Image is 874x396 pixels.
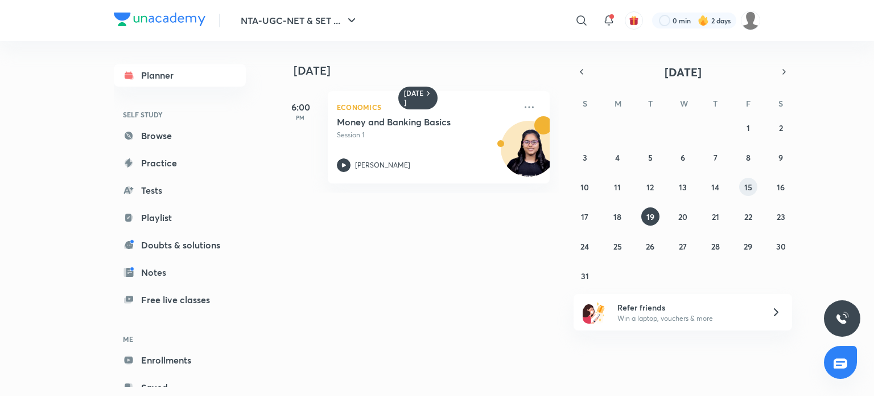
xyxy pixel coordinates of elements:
abbr: August 22, 2025 [744,211,752,222]
button: August 10, 2025 [576,178,594,196]
button: August 6, 2025 [674,148,692,166]
button: August 17, 2025 [576,207,594,226]
abbr: August 4, 2025 [615,152,620,163]
button: [DATE] [589,64,776,80]
abbr: August 15, 2025 [744,182,752,193]
img: Vinayak Rana [741,11,760,30]
button: August 14, 2025 [706,178,724,196]
abbr: August 21, 2025 [712,211,719,222]
abbr: August 31, 2025 [581,271,589,281]
h4: [DATE] [294,64,561,77]
button: August 13, 2025 [674,178,692,196]
a: Practice [114,152,246,174]
abbr: Thursday [713,98,718,109]
p: [PERSON_NAME] [355,160,410,170]
img: Avatar [501,127,556,182]
a: Company Logo [114,13,205,29]
button: August 16, 2025 [772,178,790,196]
button: August 18, 2025 [608,207,626,226]
button: NTA-UGC-NET & SET ... [234,9,365,32]
button: August 11, 2025 [608,178,626,196]
abbr: August 2, 2025 [779,123,783,133]
button: August 27, 2025 [674,237,692,255]
h6: Refer friends [617,301,757,313]
abbr: August 24, 2025 [580,241,589,252]
button: August 29, 2025 [739,237,757,255]
h5: Money and Banking Basics [337,116,479,128]
button: August 24, 2025 [576,237,594,255]
abbr: August 3, 2025 [583,152,587,163]
h5: 6:00 [278,100,323,114]
abbr: August 11, 2025 [614,182,621,193]
abbr: Friday [746,98,751,109]
abbr: August 28, 2025 [711,241,720,252]
abbr: August 20, 2025 [678,211,687,222]
abbr: August 29, 2025 [744,241,752,252]
abbr: Sunday [583,98,587,109]
abbr: August 17, 2025 [581,211,588,222]
abbr: August 13, 2025 [679,182,687,193]
a: Doubts & solutions [114,234,246,256]
abbr: August 12, 2025 [646,182,654,193]
button: August 30, 2025 [772,237,790,255]
p: Session 1 [337,130,516,140]
button: August 4, 2025 [608,148,626,166]
p: Economics [337,100,516,114]
button: August 26, 2025 [641,237,659,255]
img: referral [583,301,605,324]
abbr: August 26, 2025 [646,241,654,252]
abbr: August 27, 2025 [679,241,687,252]
img: streak [698,15,709,26]
a: Playlist [114,206,246,229]
abbr: Monday [615,98,621,109]
button: August 20, 2025 [674,207,692,226]
abbr: Saturday [778,98,783,109]
button: avatar [625,11,643,30]
button: August 23, 2025 [772,207,790,226]
abbr: August 1, 2025 [747,123,750,133]
button: August 31, 2025 [576,267,594,285]
abbr: August 18, 2025 [613,211,621,222]
button: August 7, 2025 [706,148,724,166]
abbr: August 14, 2025 [711,182,719,193]
a: Free live classes [114,288,246,311]
abbr: August 25, 2025 [613,241,622,252]
span: [DATE] [665,64,702,80]
button: August 19, 2025 [641,207,659,226]
abbr: August 19, 2025 [646,211,654,222]
h6: [DATE] [404,89,424,107]
abbr: August 23, 2025 [777,211,785,222]
abbr: August 9, 2025 [778,152,783,163]
abbr: August 5, 2025 [648,152,653,163]
img: avatar [629,15,639,26]
button: August 8, 2025 [739,148,757,166]
abbr: Wednesday [680,98,688,109]
button: August 28, 2025 [706,237,724,255]
button: August 22, 2025 [739,207,757,226]
abbr: August 7, 2025 [714,152,718,163]
button: August 15, 2025 [739,178,757,196]
abbr: August 30, 2025 [776,241,786,252]
p: PM [278,114,323,121]
button: August 9, 2025 [772,148,790,166]
button: August 2, 2025 [772,119,790,137]
a: Planner [114,64,246,87]
abbr: August 16, 2025 [777,182,785,193]
abbr: August 8, 2025 [746,152,751,163]
abbr: August 10, 2025 [580,182,589,193]
abbr: Tuesday [648,98,653,109]
a: Tests [114,179,246,202]
a: Enrollments [114,349,246,371]
button: August 25, 2025 [608,237,626,255]
h6: ME [114,329,246,349]
img: ttu [835,312,849,325]
img: Company Logo [114,13,205,26]
abbr: August 6, 2025 [681,152,685,163]
p: Win a laptop, vouchers & more [617,313,757,324]
h6: SELF STUDY [114,105,246,124]
button: August 12, 2025 [641,178,659,196]
a: Notes [114,261,246,284]
button: August 21, 2025 [706,207,724,226]
a: Browse [114,124,246,147]
button: August 5, 2025 [641,148,659,166]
